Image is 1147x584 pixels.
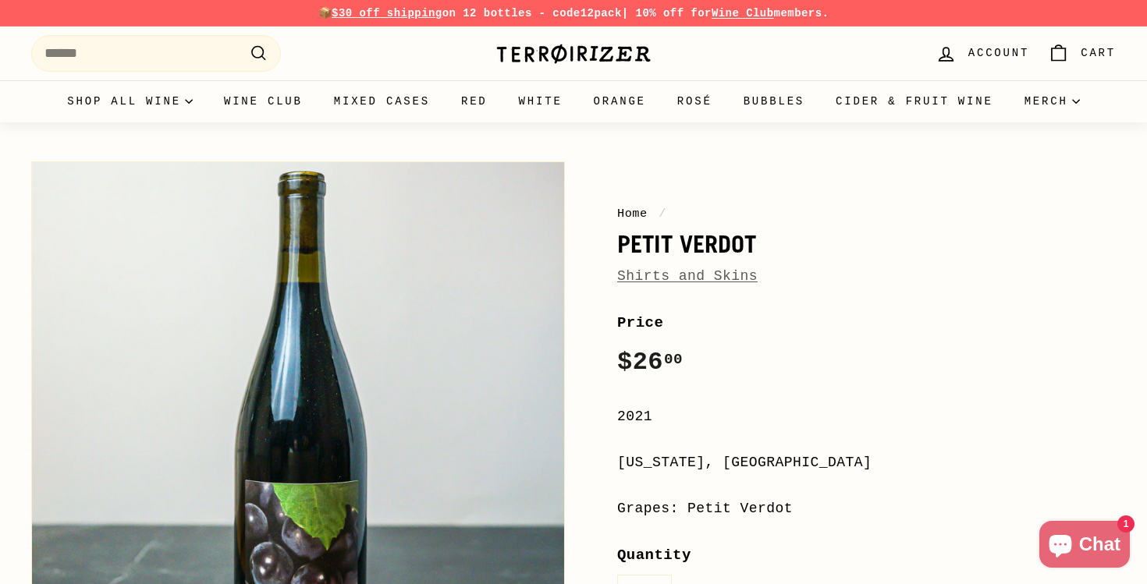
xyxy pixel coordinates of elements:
span: / [655,207,670,221]
div: 2021 [617,405,1116,428]
span: $26 [617,348,683,377]
a: Wine Club [208,80,318,122]
p: 📦 on 12 bottles - code | 10% off for members. [31,5,1116,22]
a: Home [617,207,648,221]
a: Account [926,30,1039,76]
a: Mixed Cases [318,80,446,122]
span: Cart [1081,44,1116,62]
sup: 00 [664,351,683,368]
div: Grapes: Petit Verdot [617,497,1116,520]
a: Wine Club [712,7,774,19]
a: White [503,80,578,122]
summary: Shop all wine [51,80,208,122]
a: Cart [1039,30,1125,76]
span: $30 off shipping [332,7,442,19]
h1: Petit Verdot [617,231,1116,257]
div: [US_STATE], [GEOGRAPHIC_DATA] [617,451,1116,474]
inbox-online-store-chat: Shopify online store chat [1035,521,1135,572]
a: Orange [578,80,662,122]
span: Account [968,44,1029,62]
a: Bubbles [728,80,820,122]
a: Rosé [662,80,728,122]
summary: Merch [1009,80,1096,122]
a: Shirts and Skins [617,268,758,284]
label: Price [617,311,1116,334]
label: Quantity [617,543,1116,567]
a: Cider & Fruit Wine [820,80,1009,122]
a: Red [446,80,503,122]
nav: breadcrumbs [617,204,1116,223]
strong: 12pack [581,7,622,19]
